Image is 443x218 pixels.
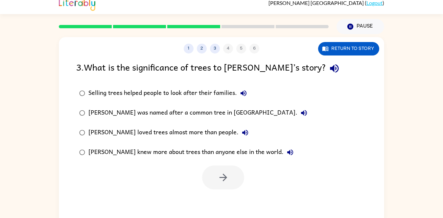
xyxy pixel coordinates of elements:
button: [PERSON_NAME] was named after a common tree in [GEOGRAPHIC_DATA]. [297,106,311,120]
button: [PERSON_NAME] knew more about trees than anyone else in the world. [284,146,297,159]
button: 3 [210,44,220,54]
div: [PERSON_NAME] was named after a common tree in [GEOGRAPHIC_DATA]. [88,106,311,120]
button: 2 [197,44,207,54]
div: Selling trees helped people to look after their families. [88,87,250,100]
button: Selling trees helped people to look after their families. [237,87,250,100]
button: Return to story [318,42,379,55]
button: 1 [184,44,194,54]
div: [PERSON_NAME] loved trees almost more than people. [88,126,252,139]
button: [PERSON_NAME] loved trees almost more than people. [239,126,252,139]
button: Pause [337,19,384,34]
div: [PERSON_NAME] knew more about trees than anyone else in the world. [88,146,297,159]
div: 3 . What is the significance of trees to [PERSON_NAME]’s story? [76,60,367,77]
